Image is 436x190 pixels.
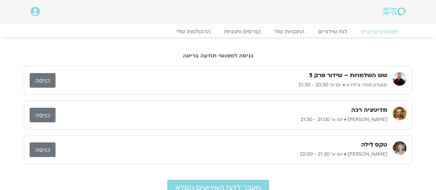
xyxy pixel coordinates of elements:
a: כניסה [30,108,56,122]
a: מפגשים קרובים [354,28,405,35]
a: כניסה [30,73,56,88]
h3: מדיטציה רכה [351,106,387,114]
p: [PERSON_NAME] • יום א׳ 21:00 - 21:30 [56,116,387,124]
p: [PERSON_NAME] • יום א׳ 21:30 - 22:00 [56,150,387,158]
a: ההקלטות שלי [170,28,217,35]
p: מועדון פמה צ'ודרון • יום א׳ 20:30 - 21:30 [56,81,387,89]
a: לוח שידורים [311,28,354,35]
h3: טקס לילה [361,141,387,149]
a: התכניות שלי [267,28,311,35]
nav: Menu [31,28,405,35]
h3: שש השלמויות – שידור פרק 5 [309,71,387,80]
h2: כניסה למפגשי תודעה בריאה [24,53,412,59]
a: קורסים ותכניות [217,28,267,35]
img: מועדון פמה צ'ודרון [393,72,406,86]
img: שגב הורוביץ [393,107,406,120]
a: כניסה [30,142,56,157]
img: מור דואני [393,141,406,155]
